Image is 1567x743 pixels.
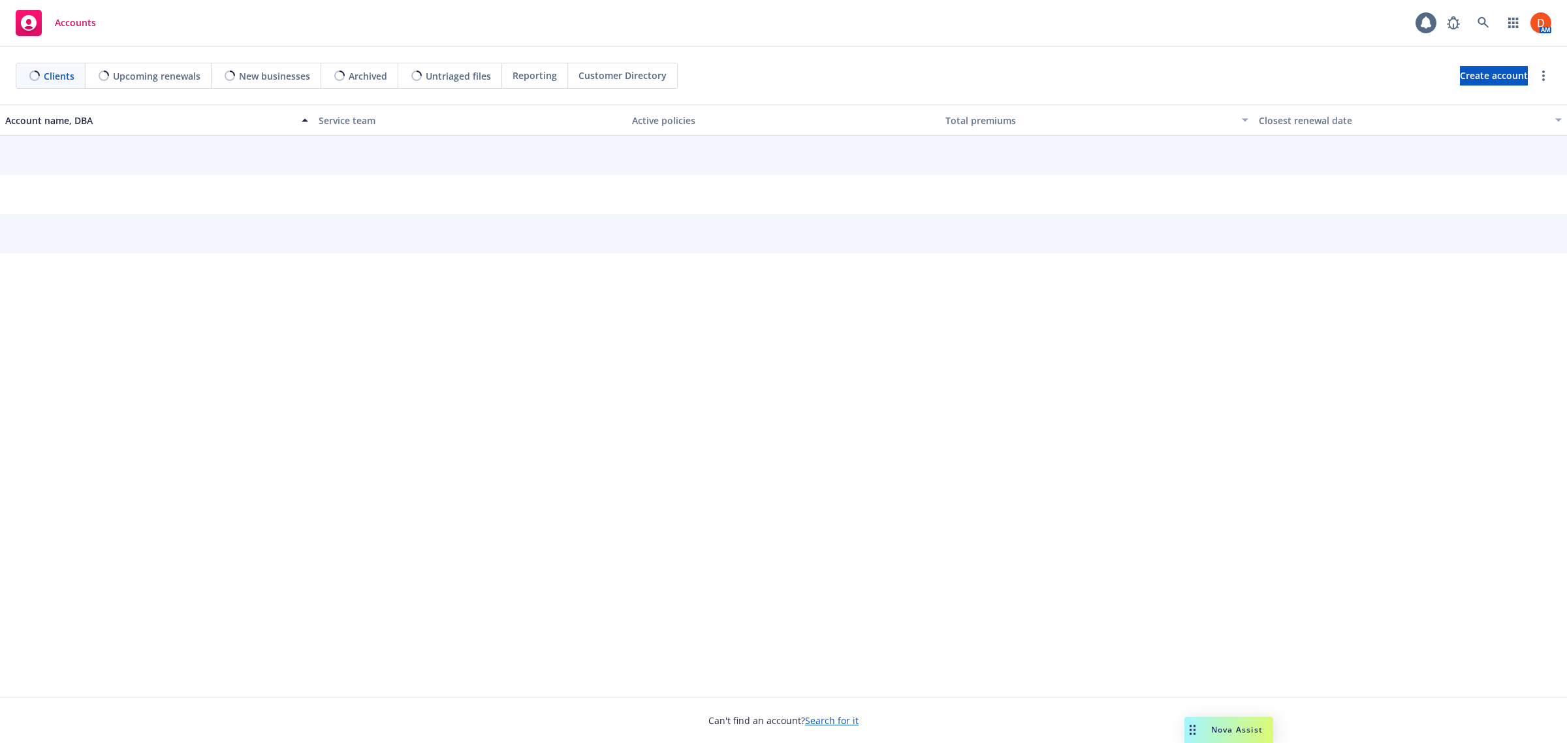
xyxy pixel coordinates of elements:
[1254,104,1567,136] button: Closest renewal date
[708,714,859,727] span: Can't find an account?
[55,18,96,28] span: Accounts
[1500,10,1527,36] a: Switch app
[313,104,627,136] button: Service team
[349,69,387,83] span: Archived
[44,69,74,83] span: Clients
[632,114,935,127] div: Active policies
[319,114,622,127] div: Service team
[1460,66,1528,86] a: Create account
[1460,63,1528,88] span: Create account
[1211,724,1263,735] span: Nova Assist
[513,69,557,82] span: Reporting
[578,69,667,82] span: Customer Directory
[805,714,859,727] a: Search for it
[1184,717,1273,743] button: Nova Assist
[113,69,200,83] span: Upcoming renewals
[239,69,310,83] span: New businesses
[1184,717,1201,743] div: Drag to move
[945,114,1234,127] div: Total premiums
[10,5,101,41] a: Accounts
[1440,10,1466,36] a: Report a Bug
[940,104,1254,136] button: Total premiums
[1259,114,1547,127] div: Closest renewal date
[1470,10,1496,36] a: Search
[426,69,491,83] span: Untriaged files
[627,104,940,136] button: Active policies
[5,114,294,127] div: Account name, DBA
[1536,68,1551,84] a: more
[1530,12,1551,33] img: photo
